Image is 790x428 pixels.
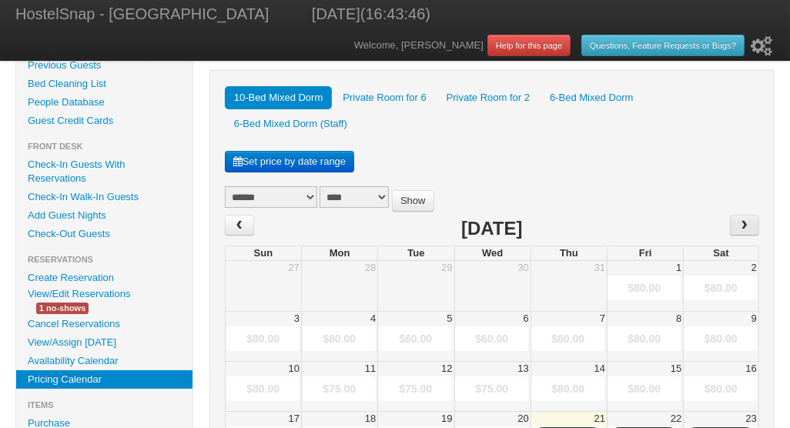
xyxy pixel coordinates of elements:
div: $80.00 [608,327,680,350]
a: Check-In Walk-In Guests [16,188,192,206]
th: Thu [531,246,607,261]
div: 22 [669,412,683,426]
a: People Database [16,93,192,112]
a: Check-Out Guests [16,225,192,243]
div: 9 [750,312,758,326]
div: 2 [750,261,758,275]
div: $80.00 [685,377,757,400]
div: $80.00 [685,276,757,299]
div: 19 [440,412,454,426]
div: 11 [363,362,377,376]
div: $80.00 [532,377,604,400]
div: 30 [516,261,530,275]
a: Add Guest Nights [16,206,192,225]
a: 1 no-shows [25,299,100,316]
span: ‹ [233,213,246,236]
div: 5 [445,312,454,326]
div: 18 [363,412,377,426]
a: Set price by date range [225,151,354,172]
a: 6-Bed Mixed Dorm [541,86,642,109]
span: 1 no-shows [36,303,89,314]
a: Previous Guests [16,56,192,75]
th: Wed [454,246,531,261]
div: $80.00 [227,377,299,400]
div: $80.00 [227,327,299,350]
div: 28 [363,261,377,275]
div: 23 [745,412,758,426]
div: $60.00 [532,327,604,350]
div: $75.00 [456,377,527,400]
th: Mon [301,246,377,261]
div: 7 [598,312,607,326]
div: 6 [522,312,531,326]
th: Sat [683,246,759,261]
a: Check-In Guests With Reservations [16,155,192,188]
div: $75.00 [303,377,375,400]
div: $60.00 [456,327,527,350]
div: $80.00 [608,377,680,400]
div: 15 [669,362,683,376]
div: 1 [675,261,683,275]
li: Reservations [16,250,192,269]
li: Front Desk [16,137,192,155]
a: Guest Credit Cards [16,112,192,130]
div: 12 [440,362,454,376]
div: Welcome, [PERSON_NAME] [354,31,775,61]
a: Bed Cleaning List [16,75,192,93]
a: Questions, Feature Requests or Bugs? [581,35,745,56]
div: 31 [593,261,607,275]
a: 6-Bed Mixed Dorm (Staff) [225,112,357,135]
th: Tue [377,246,454,261]
div: 10 [287,362,301,376]
div: 29 [440,261,454,275]
span: › [738,213,751,236]
i: Setup Wizard [751,36,772,56]
div: 4 [369,312,377,326]
a: Private Room for 6 [333,86,435,109]
div: 17 [287,412,301,426]
div: $60.00 [380,327,451,350]
a: 10-Bed Mixed Dorm [225,86,333,109]
a: View/Edit Reservations [16,286,142,302]
a: Create Reservation [16,269,192,287]
a: Private Room for 2 [437,86,539,109]
div: 8 [675,312,683,326]
div: $75.00 [380,377,451,400]
div: 21 [593,412,607,426]
div: 14 [593,362,607,376]
div: 27 [287,261,301,275]
a: View/Assign [DATE] [16,333,192,352]
h2: [DATE] [461,215,523,242]
a: Pricing Calendar [16,370,192,389]
div: $80.00 [303,327,375,350]
div: 16 [745,362,758,376]
a: Availability Calendar [16,352,192,370]
th: Fri [607,246,683,261]
div: $80.00 [608,276,680,299]
a: Cancel Reservations [16,315,192,333]
div: 20 [516,412,530,426]
a: Help for this page [487,35,571,56]
span: (16:43:46) [360,5,430,22]
li: Items [16,396,192,414]
div: 3 [293,312,301,326]
div: $80.00 [685,327,757,350]
div: 13 [516,362,530,376]
button: Show [392,190,434,212]
th: Sun [225,246,301,261]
